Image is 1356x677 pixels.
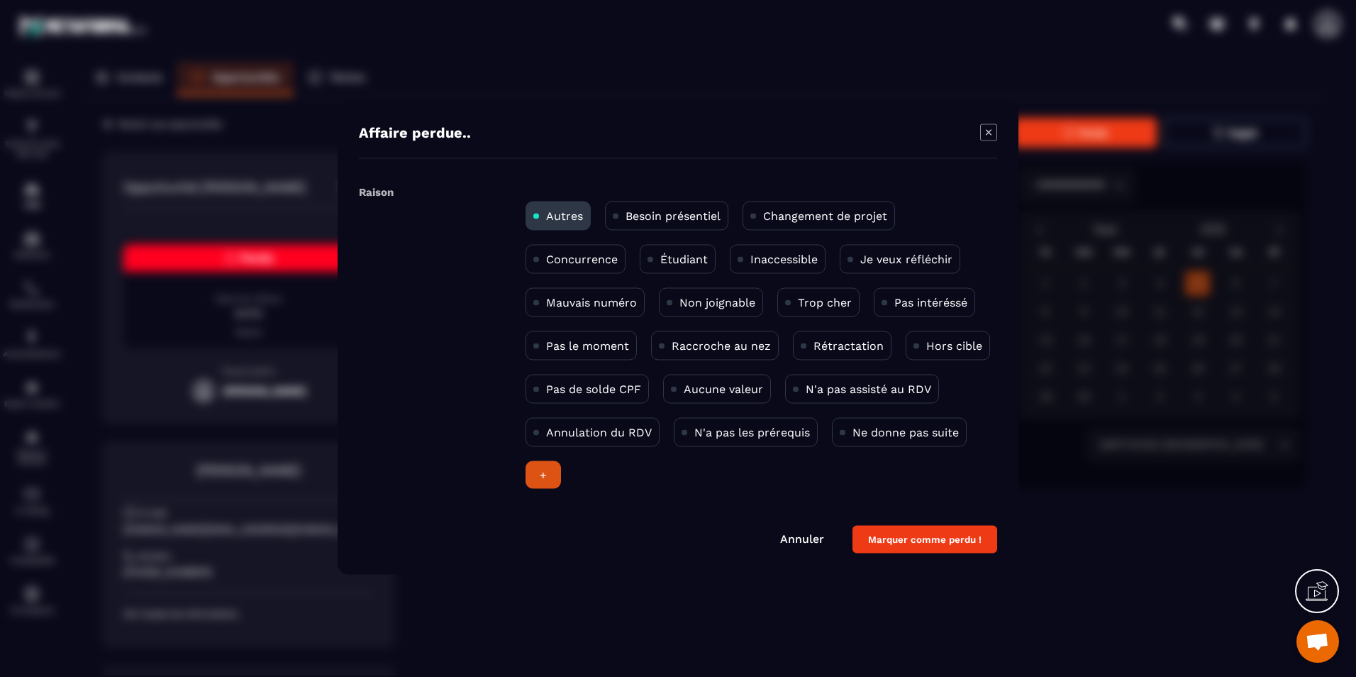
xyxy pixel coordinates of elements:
a: Ouvrir le chat [1296,620,1339,663]
p: Changement de projet [763,209,887,223]
p: Pas de solde CPF [546,382,641,396]
p: Annulation du RDV [546,426,652,439]
p: N'a pas les prérequis [694,426,810,439]
p: N'a pas assisté au RDV [806,382,931,396]
label: Raison [359,186,394,199]
p: Concurrence [546,253,618,266]
button: Marquer comme perdu ! [852,526,997,554]
p: Pas intéréssé [894,296,967,309]
p: Trop cher [798,296,852,309]
p: Rétractation [813,339,884,353]
p: Autres [546,209,583,223]
p: Non joignable [679,296,755,309]
p: Je veux réfléchir [860,253,952,266]
p: Besoin présentiel [626,209,721,223]
p: Raccroche au nez [672,339,771,353]
h4: Affaire perdue.. [359,124,471,144]
a: Annuler [780,532,824,546]
p: Aucune valeur [684,382,763,396]
div: + [526,461,561,489]
p: Inaccessible [750,253,818,266]
p: Pas le moment [546,339,629,353]
p: Mauvais numéro [546,296,637,309]
p: Hors cible [926,339,982,353]
p: Ne donne pas suite [852,426,959,439]
p: Étudiant [660,253,708,266]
